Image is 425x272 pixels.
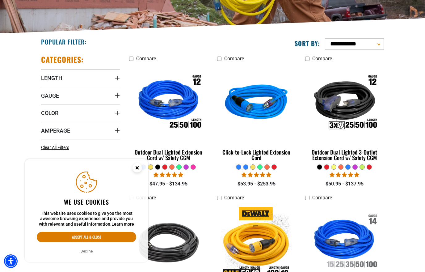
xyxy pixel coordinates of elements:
[37,211,136,227] p: This website uses cookies to give you the most awesome browsing experience and provide you with r...
[224,195,244,201] span: Compare
[312,56,332,62] span: Compare
[4,254,18,268] div: Accessibility Menu
[41,55,84,64] h2: Categories:
[126,159,148,178] button: Close this option
[217,68,295,139] img: blue
[37,198,136,206] h2: We use cookies
[224,56,244,62] span: Compare
[217,149,296,160] div: Click-to-Lock Lighted Extension Cord
[312,195,332,201] span: Compare
[41,145,69,150] span: Clear All Filters
[305,149,384,160] div: Outdoor Dual Lighted 3-Outlet Extension Cord w/ Safety CGM
[41,109,58,117] span: Color
[154,172,183,178] span: 4.81 stars
[129,65,208,164] a: Outdoor Dual Lighted Extension Cord w/ Safety CGM Outdoor Dual Lighted Extension Cord w/ Safety CGM
[37,232,136,242] button: Accept all & close
[330,172,359,178] span: 4.80 stars
[25,159,148,262] aside: Cookie Consent
[305,180,384,188] div: $50.95 - $137.95
[136,56,156,62] span: Compare
[41,144,72,151] a: Clear All Filters
[129,149,208,160] div: Outdoor Dual Lighted Extension Cord w/ Safety CGM
[217,65,296,164] a: blue Click-to-Lock Lighted Extension Cord
[129,180,208,188] div: $47.95 - $134.95
[41,122,120,139] summary: Amperage
[41,127,70,134] span: Amperage
[112,222,134,227] a: This website uses cookies to give you the most awesome browsing experience and provide you with r...
[41,38,86,46] h2: Popular Filter:
[305,68,383,139] img: Outdoor Dual Lighted 3-Outlet Extension Cord w/ Safety CGM
[305,65,384,164] a: Outdoor Dual Lighted 3-Outlet Extension Cord w/ Safety CGM Outdoor Dual Lighted 3-Outlet Extensio...
[41,87,120,104] summary: Gauge
[242,172,271,178] span: 4.87 stars
[41,92,59,99] span: Gauge
[217,180,296,188] div: $53.95 - $253.95
[130,68,208,139] img: Outdoor Dual Lighted Extension Cord w/ Safety CGM
[41,74,62,82] span: Length
[295,39,320,47] label: Sort by:
[79,248,95,254] button: Decline
[41,69,120,87] summary: Length
[41,104,120,121] summary: Color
